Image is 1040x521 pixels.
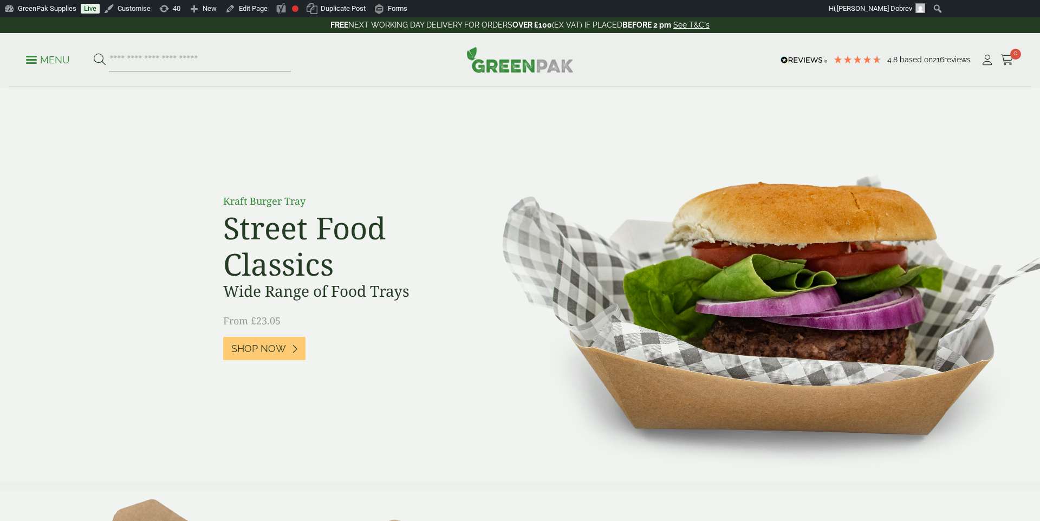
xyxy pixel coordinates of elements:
[231,343,286,355] span: Shop Now
[466,47,574,73] img: GreenPak Supplies
[81,4,100,14] a: Live
[944,55,971,64] span: reviews
[223,194,467,209] p: Kraft Burger Tray
[933,55,944,64] span: 216
[837,4,912,12] span: [PERSON_NAME] Dobrev
[223,210,467,282] h2: Street Food Classics
[468,88,1040,481] img: Street Food Classics
[223,314,281,327] span: From £23.05
[622,21,671,29] strong: BEFORE 2 pm
[980,55,994,66] i: My Account
[900,55,933,64] span: Based on
[1000,55,1014,66] i: Cart
[673,21,710,29] a: See T&C's
[223,282,467,301] h3: Wide Range of Food Trays
[223,337,305,360] a: Shop Now
[512,21,552,29] strong: OVER £100
[26,54,70,67] p: Menu
[26,54,70,64] a: Menu
[292,5,298,12] div: Focus keyphrase not set
[1010,49,1021,60] span: 0
[330,21,348,29] strong: FREE
[781,56,828,64] img: REVIEWS.io
[833,55,882,64] div: 4.79 Stars
[1000,52,1014,68] a: 0
[887,55,900,64] span: 4.8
